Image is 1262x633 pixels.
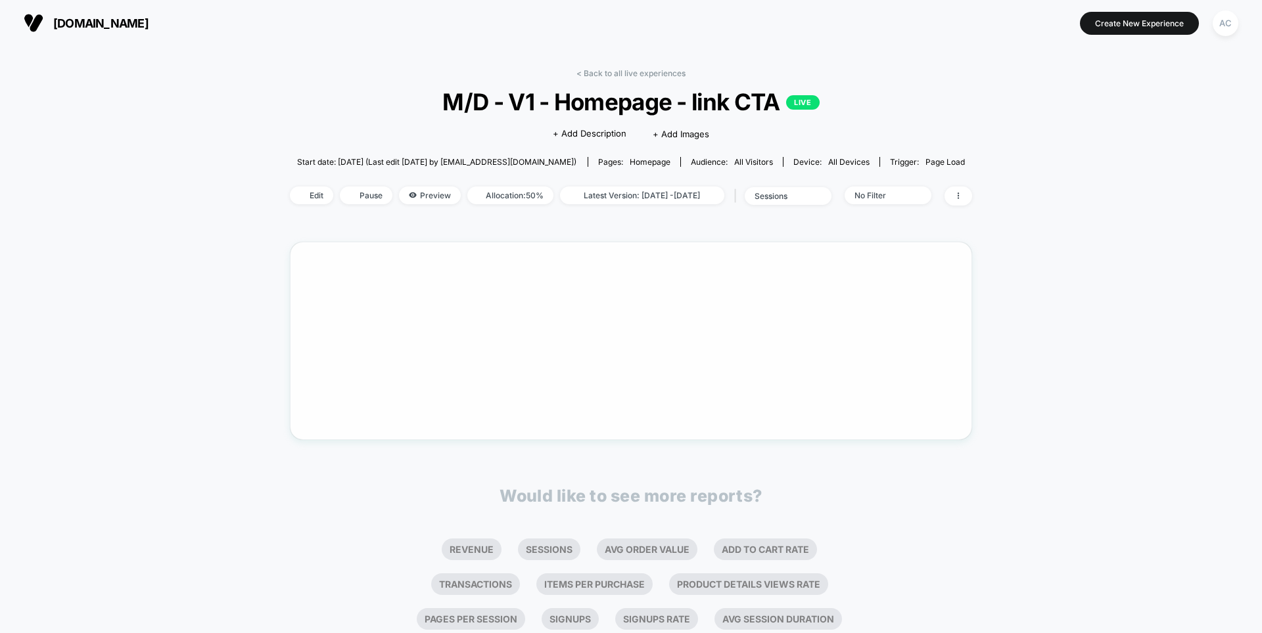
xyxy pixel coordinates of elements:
[297,157,576,167] span: Start date: [DATE] (Last edit [DATE] by [EMAIL_ADDRESS][DOMAIN_NAME])
[324,88,938,116] span: M/D - V1 - Homepage - link CTA
[467,186,553,204] span: Allocation: 50%
[653,129,709,139] span: + Add Images
[560,186,724,204] span: Latest Version: [DATE] - [DATE]
[598,157,670,167] div: Pages:
[1213,11,1238,36] div: AC
[290,186,333,204] span: Edit
[925,157,965,167] span: Page Load
[731,186,745,206] span: |
[786,95,819,110] p: LIVE
[615,608,698,630] li: Signups Rate
[576,68,686,78] a: < Back to all live experiences
[854,190,907,200] div: No Filter
[890,157,965,167] div: Trigger:
[828,157,870,167] span: all devices
[714,608,842,630] li: Avg Session Duration
[431,573,520,595] li: Transactions
[536,573,653,595] li: Items Per Purchase
[597,538,697,560] li: Avg Order Value
[630,157,670,167] span: homepage
[518,538,580,560] li: Sessions
[542,608,599,630] li: Signups
[691,157,773,167] div: Audience:
[755,191,807,201] div: sessions
[1209,10,1242,37] button: AC
[1080,12,1199,35] button: Create New Experience
[417,608,525,630] li: Pages Per Session
[553,127,626,141] span: + Add Description
[340,186,392,204] span: Pause
[669,573,828,595] li: Product Details Views Rate
[399,186,461,204] span: Preview
[714,538,817,560] li: Add To Cart Rate
[500,486,762,506] p: Would like to see more reports?
[20,12,152,33] button: [DOMAIN_NAME]
[734,157,773,167] span: All Visitors
[783,157,879,167] span: Device:
[24,13,43,33] img: Visually logo
[53,16,149,30] span: [DOMAIN_NAME]
[442,538,502,560] li: Revenue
